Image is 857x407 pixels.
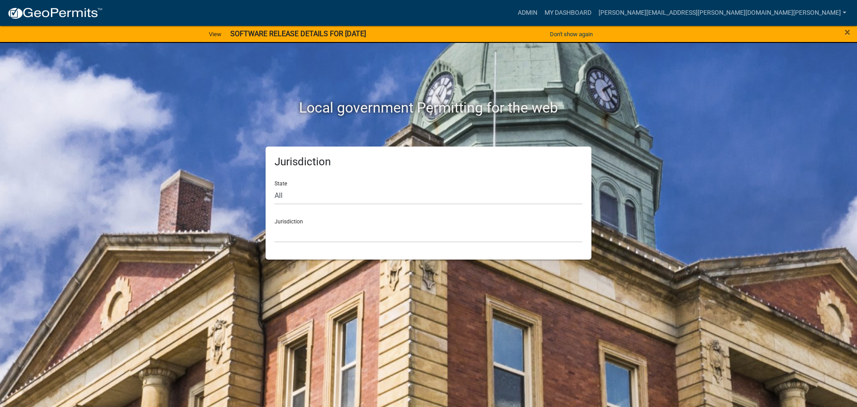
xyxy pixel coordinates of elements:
button: Don't show again [546,27,596,42]
a: View [205,27,225,42]
h2: Local government Permitting for the web [181,99,676,116]
a: My Dashboard [541,4,595,21]
h5: Jurisdiction [275,155,582,168]
a: [PERSON_NAME][EMAIL_ADDRESS][PERSON_NAME][DOMAIN_NAME][PERSON_NAME] [595,4,850,21]
span: × [845,26,850,38]
a: Admin [514,4,541,21]
strong: SOFTWARE RELEASE DETAILS FOR [DATE] [230,29,366,38]
button: Close [845,27,850,38]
